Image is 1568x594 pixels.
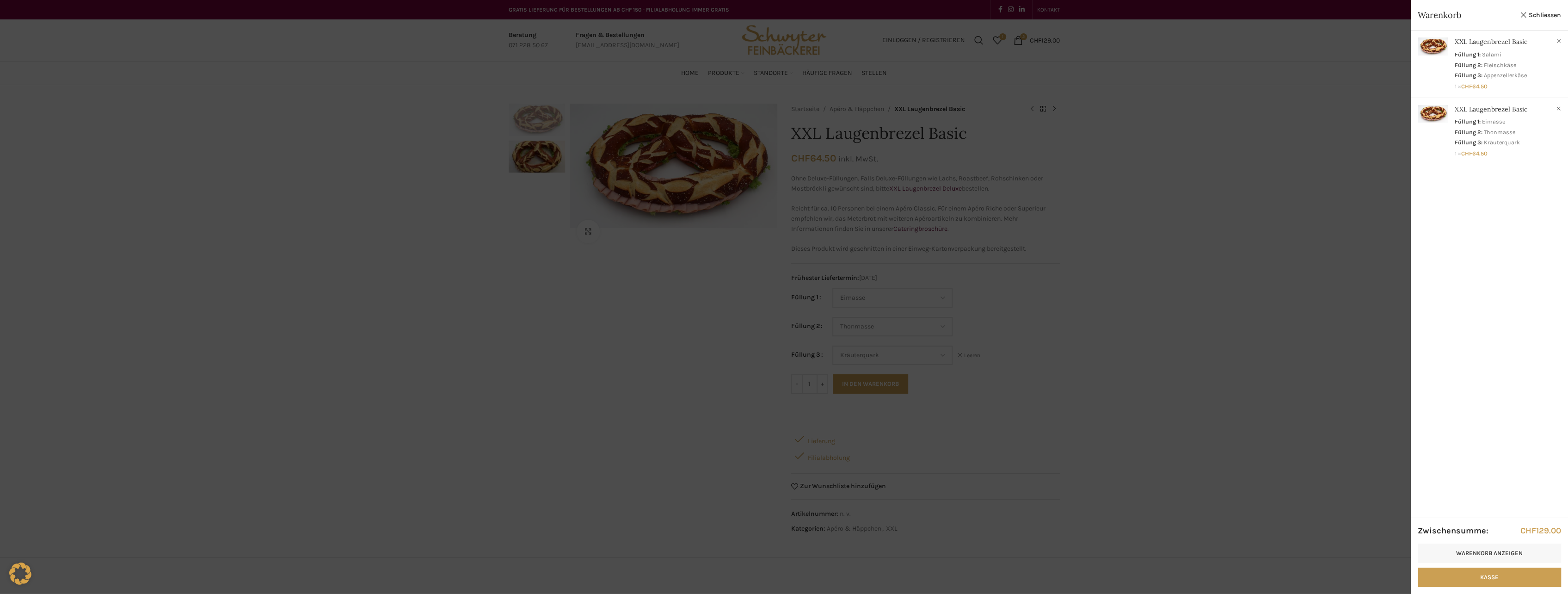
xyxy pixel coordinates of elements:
[1554,104,1563,113] a: XXL Laugenbrezel Basic aus Warenkorb entfernen
[1418,568,1561,587] a: Kasse
[1411,31,1568,93] a: Anzeigen
[1418,9,1515,21] span: Warenkorb
[1554,37,1563,46] a: XXL Laugenbrezel Basic aus Warenkorb entfernen
[1519,9,1561,21] a: Schliessen
[1411,98,1568,161] a: Anzeigen
[1520,526,1561,536] bdi: 129.00
[1418,544,1561,563] a: Warenkorb anzeigen
[1418,525,1488,537] strong: Zwischensumme:
[1520,526,1536,536] span: CHF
